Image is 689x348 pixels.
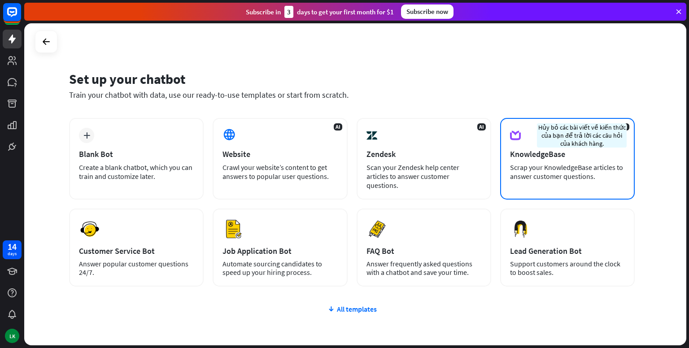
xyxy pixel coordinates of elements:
div: KnowledgeBase [510,149,625,159]
div: Lead Generation Bot [510,246,625,256]
div: Job Application Bot [222,246,337,256]
div: Answer popular customer questions 24/7. [79,260,194,277]
div: Scan your Zendesk help center articles to answer customer questions. [366,163,481,190]
div: Answer frequently asked questions with a chatbot and save your time. [366,260,481,277]
div: Support customers around the clock to boost sales. [510,260,625,277]
div: 3 [284,6,293,18]
div: 14 [8,243,17,251]
div: Train your chatbot with data, use our ready-to-use templates or start from scratch. [69,90,635,100]
div: LK [5,329,19,343]
div: Blank Bot [79,149,194,159]
span: AI [621,123,629,130]
button: Open LiveChat chat widget [7,4,34,30]
div: FAQ Bot [366,246,481,256]
div: Crawl your website’s content to get answers to popular user questions. [222,163,337,181]
i: plus [83,132,90,139]
a: 14 days [3,240,22,259]
div: Automate sourcing candidates to speed up your hiring process. [222,260,337,277]
div: Set up your chatbot [69,70,635,87]
div: All templates [69,304,635,313]
div: Zendesk [366,149,481,159]
div: Scrap your KnowledgeBase articles to answer customer questions. [510,163,625,181]
div: Subscribe in days to get your first month for $1 [246,6,394,18]
div: Website [222,149,337,159]
span: AI [334,123,342,130]
span: AI [477,123,486,130]
div: Create a blank chatbot, which you can train and customize later. [79,163,194,181]
div: days [8,251,17,257]
div: Customer Service Bot [79,246,194,256]
div: Subscribe now [401,4,454,19]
